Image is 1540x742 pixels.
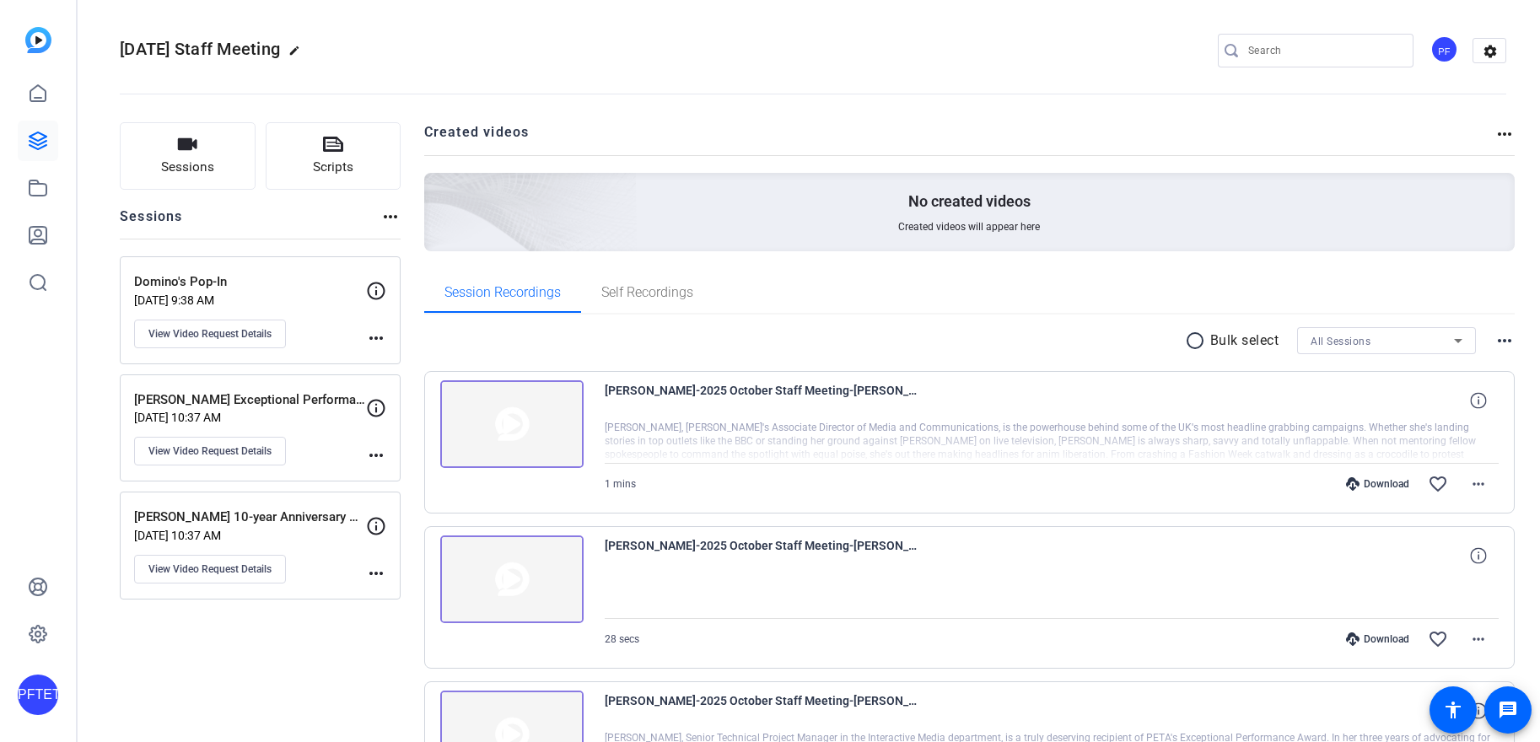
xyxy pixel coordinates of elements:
[134,411,366,424] p: [DATE] 10:37 AM
[148,444,272,458] span: View Video Request Details
[1498,700,1518,720] mat-icon: message
[1338,477,1418,491] div: Download
[134,555,286,583] button: View Video Request Details
[134,508,366,527] p: [PERSON_NAME] 10-year Anniversary Video
[440,535,584,623] img: thumb-nail
[1210,331,1279,351] p: Bulk select
[424,122,1495,155] h2: Created videos
[366,563,386,583] mat-icon: more_horiz
[380,207,401,227] mat-icon: more_horiz
[134,293,366,307] p: [DATE] 9:38 AM
[1428,629,1448,649] mat-icon: favorite_border
[1248,40,1400,61] input: Search
[235,6,638,372] img: Creted videos background
[1494,331,1515,351] mat-icon: more_horiz
[366,328,386,348] mat-icon: more_horiz
[134,529,366,542] p: [DATE] 10:37 AM
[1185,331,1210,351] mat-icon: radio_button_unchecked
[134,320,286,348] button: View Video Request Details
[25,27,51,53] img: blue-gradient.svg
[366,445,386,465] mat-icon: more_horiz
[1430,35,1460,65] ngx-avatar: People for the Ethical Treatment of Animals, Inc.
[1430,35,1458,63] div: PF
[1311,336,1370,347] span: All Sessions
[1468,629,1489,649] mat-icon: more_horiz
[440,380,584,468] img: thumb-nail
[605,633,639,645] span: 28 secs
[120,122,256,190] button: Sessions
[1428,474,1448,494] mat-icon: favorite_border
[120,207,183,239] h2: Sessions
[1494,124,1515,144] mat-icon: more_horiz
[908,191,1031,212] p: No created videos
[134,437,286,465] button: View Video Request Details
[134,390,366,410] p: [PERSON_NAME] Exceptional Performance Award Speech
[148,562,272,576] span: View Video Request Details
[444,286,561,299] span: Session Recordings
[605,535,917,576] span: [PERSON_NAME]-2025 October Staff Meeting-[PERSON_NAME]-s 10-year Anniversary Video-1758803721569-...
[1338,632,1418,646] div: Download
[161,158,214,177] span: Sessions
[313,158,353,177] span: Scripts
[1443,700,1463,720] mat-icon: accessibility
[605,380,917,421] span: [PERSON_NAME]-2025 October Staff Meeting-[PERSON_NAME]-s 10-year Anniversary Video-1758809481650-...
[605,478,636,490] span: 1 mins
[1473,39,1507,64] mat-icon: settings
[18,675,58,715] div: PFTETOAI
[266,122,401,190] button: Scripts
[898,220,1040,234] span: Created videos will appear here
[601,286,693,299] span: Self Recordings
[605,691,917,731] span: [PERSON_NAME]-2025 October Staff Meeting-[PERSON_NAME] Exceptional Performance Award Speech-17587...
[1468,474,1489,494] mat-icon: more_horiz
[120,39,280,59] span: [DATE] Staff Meeting
[288,45,309,65] mat-icon: edit
[148,327,272,341] span: View Video Request Details
[134,272,366,292] p: Domino's Pop-In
